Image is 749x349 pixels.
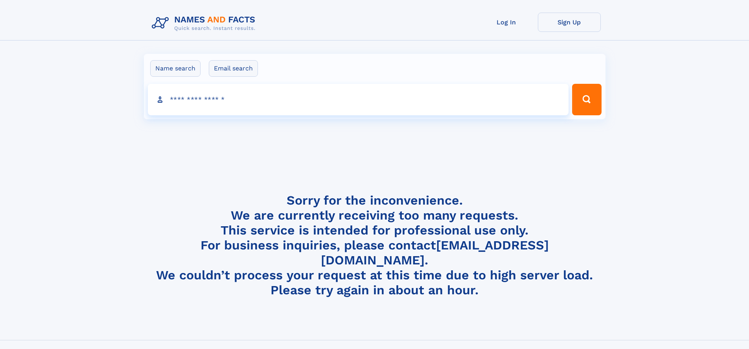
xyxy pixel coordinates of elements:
[321,238,549,268] a: [EMAIL_ADDRESS][DOMAIN_NAME]
[150,60,201,77] label: Name search
[572,84,601,115] button: Search Button
[149,193,601,298] h4: Sorry for the inconvenience. We are currently receiving too many requests. This service is intend...
[475,13,538,32] a: Log In
[148,84,569,115] input: search input
[209,60,258,77] label: Email search
[149,13,262,34] img: Logo Names and Facts
[538,13,601,32] a: Sign Up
